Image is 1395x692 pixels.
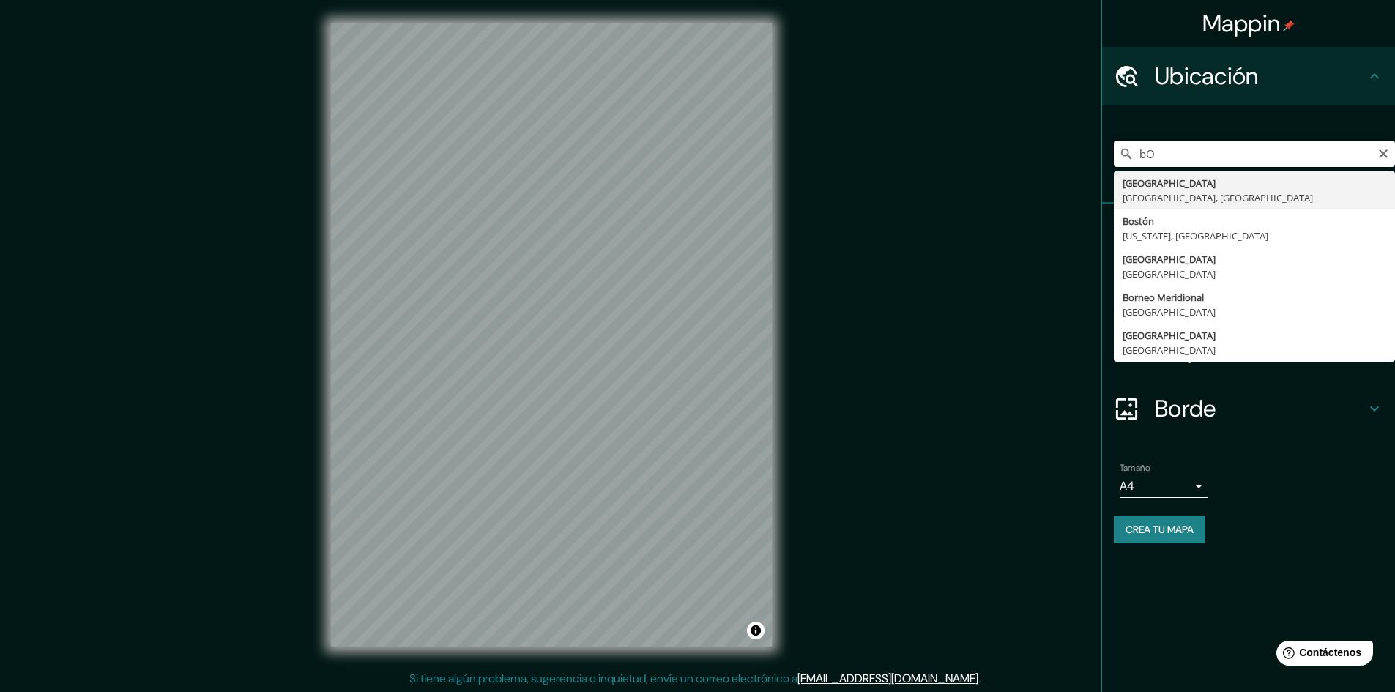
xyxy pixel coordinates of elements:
button: Claro [1377,146,1389,160]
font: [GEOGRAPHIC_DATA] [1123,267,1216,280]
font: Borneo Meridional [1123,291,1204,304]
font: Ubicación [1155,61,1259,92]
input: Elige tu ciudad o zona [1114,141,1395,167]
font: . [978,671,981,686]
font: [GEOGRAPHIC_DATA] [1123,329,1216,342]
div: Patas [1102,204,1395,262]
iframe: Lanzador de widgets de ayuda [1265,635,1379,676]
font: . [981,670,983,686]
button: Crea tu mapa [1114,516,1205,543]
a: [EMAIL_ADDRESS][DOMAIN_NAME] [797,671,978,686]
button: Activar o desactivar atribución [747,622,765,639]
font: Bostón [1123,215,1154,228]
img: pin-icon.png [1283,20,1295,31]
div: Borde [1102,379,1395,438]
font: [GEOGRAPHIC_DATA], [GEOGRAPHIC_DATA] [1123,191,1313,204]
font: Borde [1155,393,1216,424]
font: Crea tu mapa [1126,523,1194,536]
font: [GEOGRAPHIC_DATA] [1123,253,1216,266]
div: Estilo [1102,262,1395,321]
font: Si tiene algún problema, sugerencia o inquietud, envíe un correo electrónico a [409,671,797,686]
font: [US_STATE], [GEOGRAPHIC_DATA] [1123,229,1268,242]
canvas: Mapa [331,23,772,647]
font: Tamaño [1120,462,1150,474]
font: [GEOGRAPHIC_DATA] [1123,176,1216,190]
font: . [983,670,986,686]
div: A4 [1120,475,1208,498]
font: Mappin [1202,8,1281,39]
div: Ubicación [1102,47,1395,105]
font: [GEOGRAPHIC_DATA] [1123,343,1216,357]
div: Disposición [1102,321,1395,379]
font: [GEOGRAPHIC_DATA] [1123,305,1216,319]
font: A4 [1120,478,1134,494]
